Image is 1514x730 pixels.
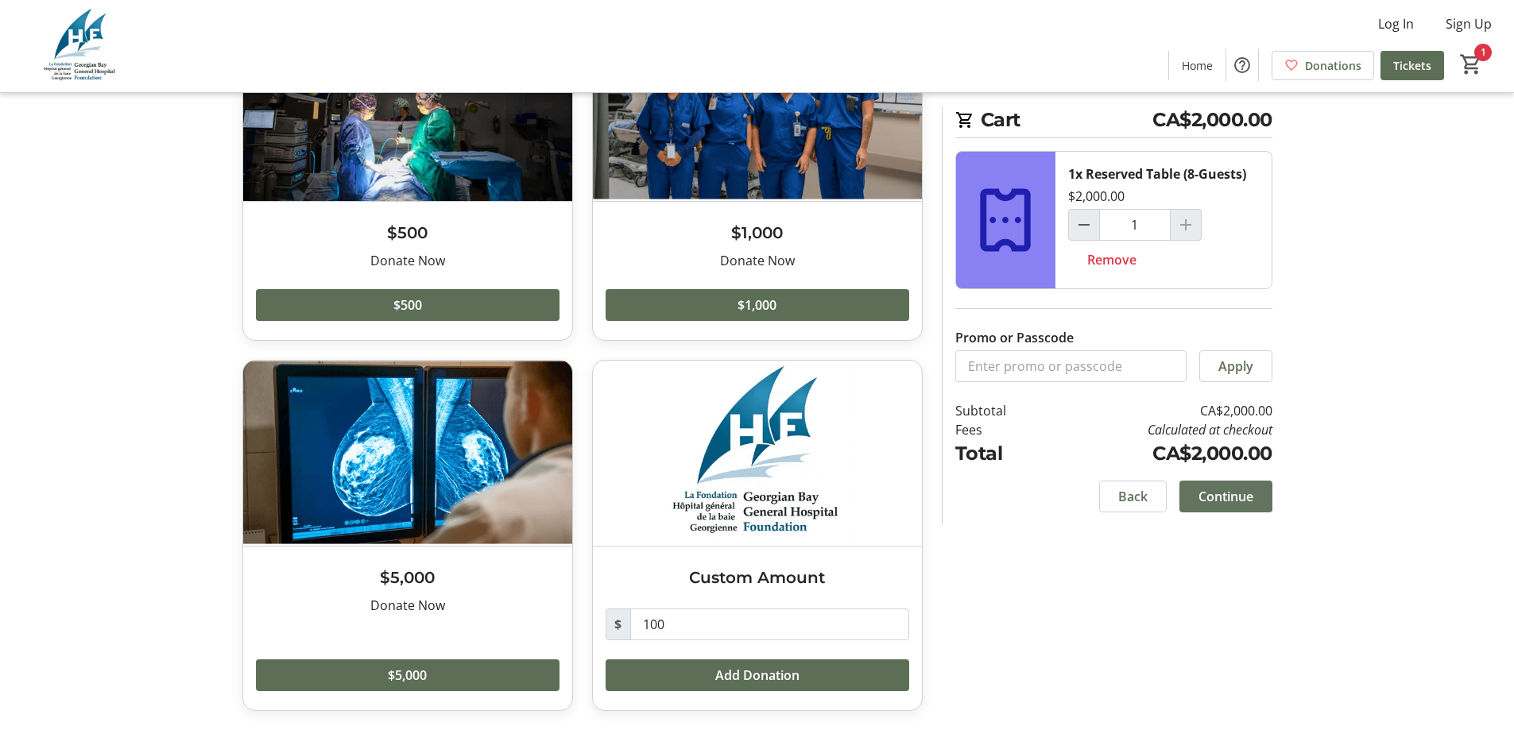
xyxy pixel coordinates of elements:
[1099,481,1167,512] button: Back
[1218,357,1253,376] span: Apply
[1068,187,1125,206] div: $2,000.00
[1182,57,1213,74] span: Home
[1152,106,1272,134] span: CA$2,000.00
[256,289,560,321] button: $500
[606,221,909,245] h3: $1,000
[1068,164,1246,183] div: 1x Reserved Table (8-Guests)
[1198,487,1253,506] span: Continue
[606,251,909,270] div: Donate Now
[243,361,572,546] img: $5,000
[1118,487,1148,506] span: Back
[955,328,1074,347] label: Promo or Passcode
[1457,50,1485,79] button: Cart
[393,295,422,315] span: $500
[715,666,800,685] span: Add Donation
[955,401,1047,420] td: Subtotal
[1087,250,1136,269] span: Remove
[1069,210,1099,240] button: Decrement by one
[1365,11,1427,37] button: Log In
[256,251,560,270] div: Donate Now
[256,566,560,589] h3: $5,000
[593,361,922,546] img: Custom Amount
[606,289,909,321] button: $1,000
[593,16,922,201] img: $1,000
[1272,51,1374,80] a: Donations
[1199,350,1272,382] button: Apply
[1433,11,1504,37] button: Sign Up
[1099,209,1171,241] input: Reserved Table (8-Guests) Quantity
[256,596,560,615] div: Donate Now
[1226,49,1258,81] button: Help
[10,6,151,86] img: Georgian Bay General Hospital Foundation's Logo
[1179,481,1272,512] button: Continue
[955,106,1272,138] h2: Cart
[630,608,909,640] input: Donation Amount
[1047,439,1272,468] td: CA$2,000.00
[1393,57,1431,74] span: Tickets
[1047,401,1272,420] td: CA$2,000.00
[1068,244,1156,276] button: Remove
[1047,420,1272,439] td: Calculated at checkout
[955,350,1187,382] input: Enter promo or passcode
[1169,51,1226,80] a: Home
[1446,14,1492,33] span: Sign Up
[1305,57,1361,74] span: Donations
[1378,14,1414,33] span: Log In
[1380,51,1444,80] a: Tickets
[955,439,1047,468] td: Total
[256,221,560,245] h3: $500
[606,566,909,589] h3: Custom Amount
[243,16,572,201] img: $500
[606,608,631,640] span: $
[606,659,909,691] button: Add Donation
[256,659,560,691] button: $5,000
[955,420,1047,439] td: Fees
[388,666,427,685] span: $5,000
[738,295,776,315] span: $1,000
